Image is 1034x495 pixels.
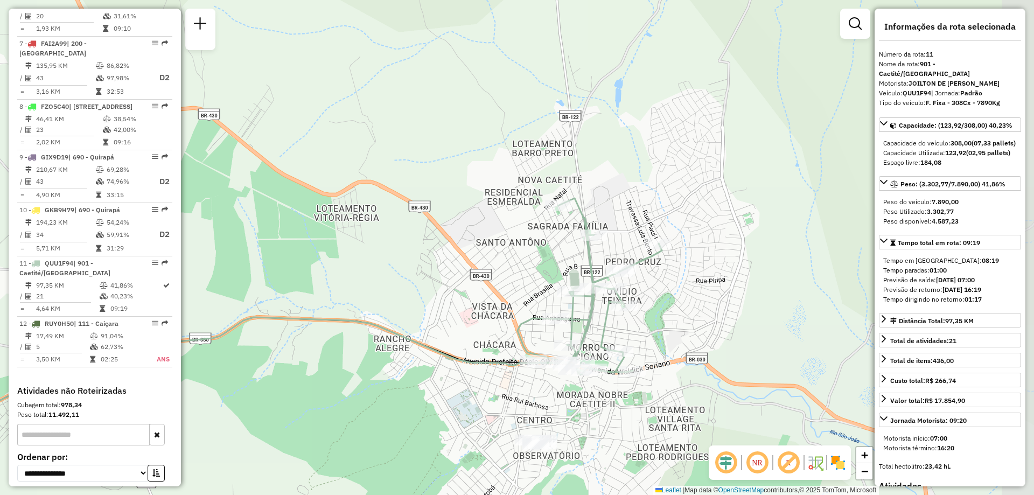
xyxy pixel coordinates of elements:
i: Total de Atividades [25,178,32,185]
div: Espaço livre: [883,158,1017,168]
i: Distância Total [25,166,32,173]
div: Capacidade: (123,92/308,00) 40,23% [879,134,1021,172]
td: / [19,71,25,85]
div: Motorista início: [883,434,1017,443]
td: = [19,303,25,314]
i: % de utilização do peso [103,116,111,122]
td: 09:10 [113,23,167,34]
span: RUY0H50 [45,319,74,327]
span: 10 - [19,206,120,214]
span: 97,35 KM [945,317,974,325]
td: 31:29 [106,243,149,254]
span: Peso: (3.302,77/7.890,00) 41,86% [900,180,1005,188]
td: 97,35 KM [36,280,99,291]
strong: 16:20 [937,444,954,452]
div: Total hectolitro: [879,462,1021,471]
span: 12 - [19,319,118,327]
em: Opções [152,320,158,326]
em: Opções [152,40,158,46]
strong: [DATE] 16:19 [942,285,981,294]
em: Opções [152,206,158,213]
i: Total de Atividades [25,13,32,19]
a: OpenStreetMap [718,486,764,494]
td: 21 [36,291,99,302]
div: Custo total: [890,376,956,386]
td: 09:19 [110,303,162,314]
strong: 978,34 [61,401,82,409]
td: 2,02 KM [36,137,102,148]
span: 8 - [19,102,132,110]
td: 42,00% [113,124,167,135]
strong: 01:17 [965,295,982,303]
span: QUU1F94 [45,259,73,267]
strong: Padrão [960,89,982,97]
td: 4,64 KM [36,303,99,314]
span: | [683,486,684,494]
td: 86,82% [106,60,149,71]
div: Tempo total em rota: 09:19 [879,252,1021,309]
td: 09:16 [113,137,167,148]
td: 135,95 KM [36,60,95,71]
i: Total de Atividades [25,293,32,299]
strong: R$ 17.854,90 [925,396,965,405]
td: 210,67 KM [36,164,95,175]
td: 1,93 KM [36,23,102,34]
td: 17,49 KM [36,331,89,341]
td: 69,28% [106,164,149,175]
i: % de utilização do peso [100,282,108,289]
img: Exibir/Ocultar setores [829,454,847,471]
div: Atividade não roteirizada - MERCEARIA ALVORADA [522,440,549,451]
div: Distância Total: [890,316,974,326]
i: % de utilização do peso [90,333,98,339]
div: Tempo dirigindo no retorno: [883,295,1017,304]
td: 97,98% [106,71,149,85]
em: Rota exportada [162,154,168,160]
i: % de utilização da cubagem [103,127,111,133]
span: GKB9H79 [45,206,74,214]
div: Atividade não roteirizada - MERCEARIA ALVORADA [522,438,549,449]
i: Tempo total em rota [103,139,108,145]
a: Jornada Motorista: 09:20 [879,413,1021,427]
td: 02:25 [100,354,144,365]
span: | Jornada: [931,89,982,97]
div: Motorista: [879,79,1021,88]
span: Exibir rótulo [775,450,801,476]
td: = [19,243,25,254]
span: Tempo total em rota: 09:19 [898,239,980,247]
i: Tempo total em rota [100,305,105,312]
div: Nome da rota: [879,59,1021,79]
a: Zoom in [856,447,872,463]
strong: 08:19 [982,256,999,264]
a: Zoom out [856,463,872,479]
td: = [19,354,25,365]
td: 43 [36,71,95,85]
strong: 7.890,00 [932,198,959,206]
i: Tempo total em rota [103,25,108,32]
strong: 184,08 [920,158,941,166]
i: Distância Total [25,219,32,226]
strong: 01:00 [930,266,947,274]
td: = [19,23,25,34]
strong: 21 [949,337,956,345]
div: Motorista término: [883,443,1017,453]
td: 194,23 KM [36,217,95,228]
em: Rota exportada [162,320,168,326]
span: − [861,464,868,478]
a: Distância Total:97,35 KM [879,313,1021,327]
strong: 4.587,23 [932,217,959,225]
div: Capacidade do veículo: [883,138,1017,148]
strong: (07,33 pallets) [972,139,1016,147]
i: % de utilização da cubagem [96,178,104,185]
div: Atividade não roteirizada - DISK GELADO 24 HORAS [527,357,554,368]
td: / [19,291,25,302]
span: | 901 - Caetité/[GEOGRAPHIC_DATA] [19,259,110,277]
span: 9 - [19,153,114,161]
a: Leaflet [655,486,681,494]
i: % de utilização da cubagem [96,75,104,81]
td: = [19,137,25,148]
span: Peso do veículo: [883,198,959,206]
i: Distância Total [25,62,32,69]
span: 11 - [19,259,110,277]
h4: Atividades [879,481,1021,491]
a: Exibir filtros [844,13,866,34]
